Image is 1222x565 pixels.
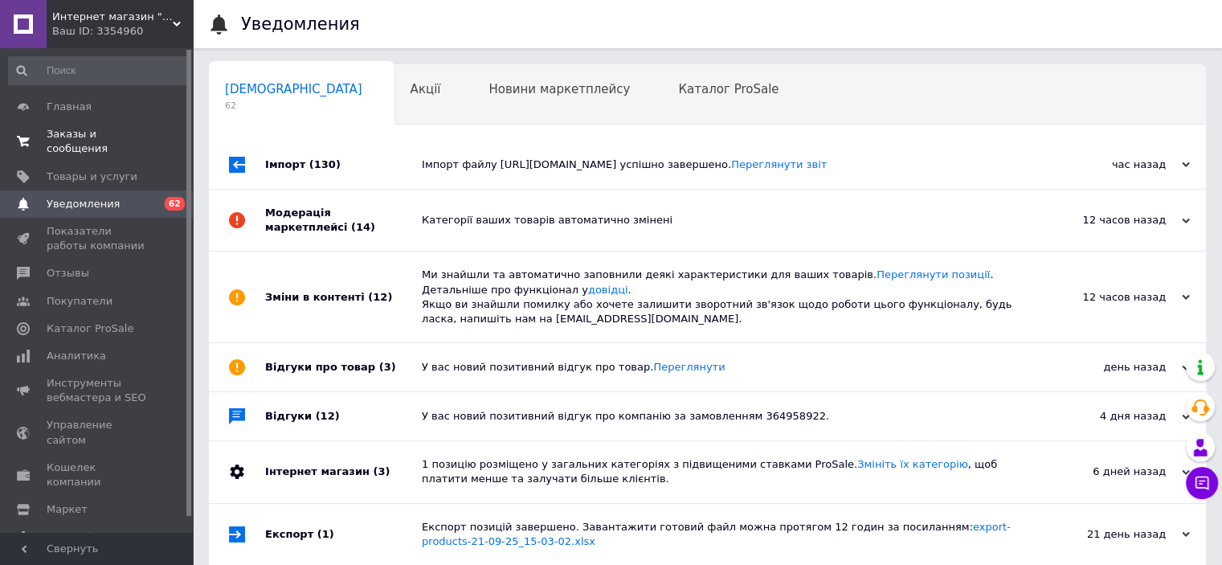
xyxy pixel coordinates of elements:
[47,100,92,114] span: Главная
[316,410,340,422] span: (12)
[47,461,149,489] span: Кошелек компании
[47,197,120,211] span: Уведомления
[52,10,173,24] span: Интернет магазин "Tutmag"
[165,197,185,211] span: 62
[47,294,112,309] span: Покупатели
[47,502,88,517] span: Маркет
[1029,409,1190,424] div: 4 дня назад
[1029,360,1190,375] div: день назад
[422,360,1029,375] div: У вас новий позитивний відгук про товар.
[265,343,422,391] div: Відгуки про товар
[265,392,422,440] div: Відгуки
[373,465,390,477] span: (3)
[731,158,827,170] a: Переглянути звіт
[241,14,360,34] h1: Уведомления
[422,521,1011,547] a: export-products-21-09-25_15-03-02.xlsx
[47,349,106,363] span: Аналитика
[857,458,968,470] a: Змініть їх категорію
[422,520,1029,549] div: Експорт позицій завершено. Завантажити готовий файл можна протягом 12 годин за посиланням:
[1029,158,1190,172] div: час назад
[653,361,725,373] a: Переглянути
[422,457,1029,486] div: 1 позицію розміщено у загальних категоріях з підвищеними ставками ProSale. , щоб платити менше та...
[317,528,334,540] span: (1)
[47,418,149,447] span: Управление сайтом
[225,82,362,96] span: [DEMOGRAPHIC_DATA]
[309,158,341,170] span: (130)
[47,376,149,405] span: Инструменты вебмастера и SEO
[52,24,193,39] div: Ваш ID: 3354960
[47,170,137,184] span: Товары и услуги
[47,266,89,280] span: Отзывы
[265,141,422,189] div: Імпорт
[351,221,375,233] span: (14)
[422,213,1029,227] div: Категорії ваших товарів автоматично змінені
[47,530,105,544] span: Настройки
[47,321,133,336] span: Каталог ProSale
[225,100,362,112] span: 62
[588,284,628,296] a: довідці
[877,268,990,280] a: Переглянути позиції
[1029,527,1190,542] div: 21 день назад
[411,82,441,96] span: Акції
[1029,465,1190,479] div: 6 дней назад
[265,252,422,342] div: Зміни в контенті
[47,224,149,253] span: Показатели работы компании
[265,190,422,251] div: Модерація маркетплейсі
[8,56,190,85] input: Поиск
[47,127,149,156] span: Заказы и сообщения
[422,268,1029,326] div: Ми знайшли та автоматично заповнили деякі характеристики для ваших товарів. . Детальніше про функ...
[368,291,392,303] span: (12)
[422,409,1029,424] div: У вас новий позитивний відгук про компанію за замовленням 364958922.
[488,82,630,96] span: Новини маркетплейсу
[265,441,422,502] div: Інтернет магазин
[1186,467,1218,499] button: Чат с покупателем
[1029,213,1190,227] div: 12 часов назад
[1029,290,1190,305] div: 12 часов назад
[265,504,422,565] div: Експорт
[678,82,779,96] span: Каталог ProSale
[379,361,396,373] span: (3)
[422,158,1029,172] div: Імпорт файлу [URL][DOMAIN_NAME] успішно завершено.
